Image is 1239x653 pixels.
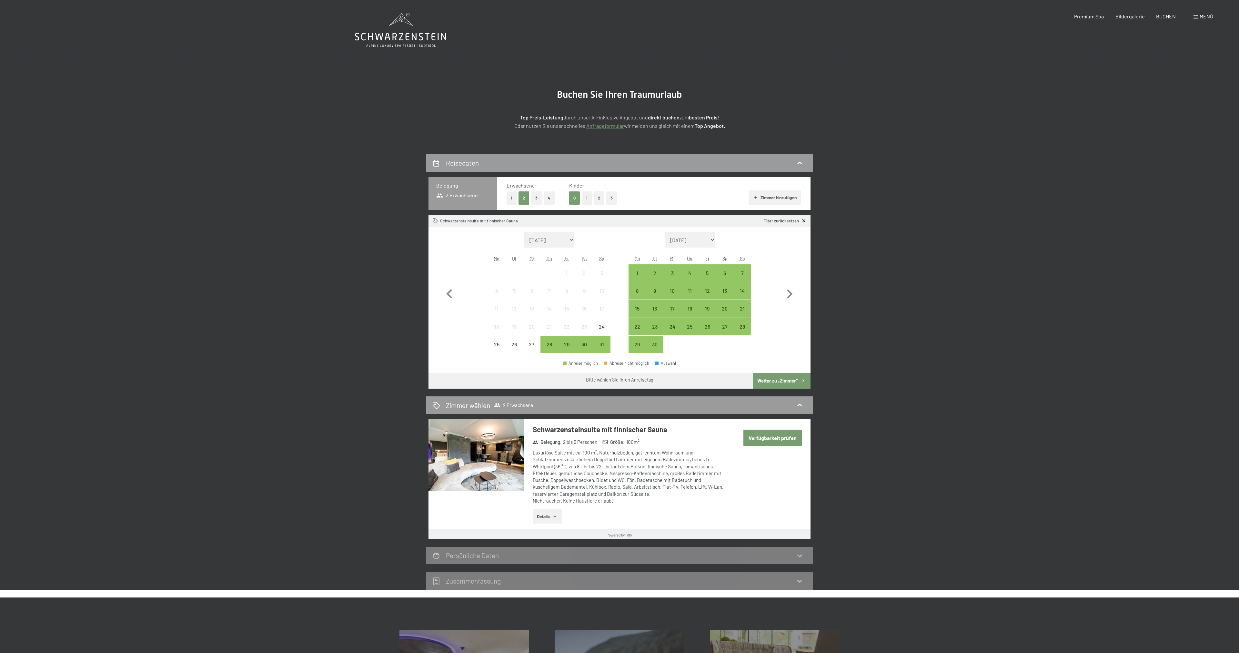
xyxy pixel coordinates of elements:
[523,336,540,353] div: Anreise nicht möglich
[540,300,558,317] div: Thu Aug 14 2025
[540,336,558,353] div: Anreise möglich
[646,300,663,317] div: Anreise möglich
[663,300,681,317] div: Anreise möglich
[540,336,558,353] div: Thu Aug 28 2025
[705,256,710,261] abbr: Freitag
[717,288,733,304] div: 13
[488,318,505,335] div: Anreise nicht möglich
[524,288,540,304] div: 6
[681,264,699,282] div: Thu Sep 04 2025
[699,264,716,282] div: Fri Sep 05 2025
[519,191,529,205] button: 2
[682,306,698,322] div: 18
[681,264,699,282] div: Anreise möglich
[586,123,624,129] a: Anfrageformular
[681,282,699,300] div: Anreise möglich
[520,114,563,120] strong: Top Preis-Leistung
[559,288,575,304] div: 8
[489,342,505,358] div: 25
[606,191,617,205] button: 3
[533,509,562,524] button: Details
[716,264,733,282] div: Sat Sep 06 2025
[576,264,593,282] div: Sat Aug 02 2025
[634,256,640,261] abbr: Montag
[594,288,610,304] div: 10
[593,282,610,300] div: Sun Aug 10 2025
[629,336,646,353] div: Mon Sep 29 2025
[647,324,663,340] div: 23
[663,282,681,300] div: Anreise möglich
[524,324,540,340] div: 20
[524,306,540,322] div: 13
[699,282,716,300] div: Anreise möglich
[646,336,663,353] div: Tue Sep 30 2025
[663,264,681,282] div: Anreise möglich
[646,264,663,282] div: Tue Sep 02 2025
[717,270,733,287] div: 6
[507,191,517,205] button: 1
[506,342,522,358] div: 26
[576,318,593,335] div: Anreise nicht möglich
[629,264,646,282] div: Anreise möglich
[743,430,802,446] button: Verfügbarkeit prüfen
[646,264,663,282] div: Anreise möglich
[576,324,592,340] div: 23
[663,264,681,282] div: Wed Sep 03 2025
[716,282,733,300] div: Sat Sep 13 2025
[629,336,646,353] div: Anreise möglich
[558,300,575,317] div: Anreise nicht möglich
[541,306,557,322] div: 14
[626,439,640,445] span: 100 m²
[699,318,716,335] div: Anreise möglich
[646,336,663,353] div: Anreise möglich
[489,306,505,322] div: 11
[523,282,540,300] div: Anreise nicht möglich
[523,282,540,300] div: Wed Aug 06 2025
[576,282,593,300] div: Anreise nicht möglich
[647,306,663,322] div: 16
[699,306,715,322] div: 19
[436,192,478,199] span: 2 Erwachsene
[734,318,751,335] div: Anreise möglich
[717,306,733,322] div: 20
[507,182,535,189] span: Erwachsene
[440,232,459,353] button: Vorheriger Monat
[544,191,555,205] button: 4
[681,318,699,335] div: Thu Sep 25 2025
[734,270,750,287] div: 7
[488,336,505,353] div: Anreise nicht möglich
[558,282,575,300] div: Fri Aug 08 2025
[646,318,663,335] div: Anreise möglich
[505,318,523,335] div: Tue Aug 19 2025
[629,318,646,335] div: Anreise möglich
[629,282,646,300] div: Anreise möglich
[576,342,592,358] div: 30
[446,159,479,167] h2: Reisedaten
[699,300,716,317] div: Fri Sep 19 2025
[540,300,558,317] div: Anreise nicht möglich
[576,306,592,322] div: 16
[488,300,505,317] div: Anreise nicht möglich
[716,318,733,335] div: Sat Sep 27 2025
[576,318,593,335] div: Sat Aug 23 2025
[582,191,592,205] button: 1
[505,300,523,317] div: Tue Aug 12 2025
[681,300,699,317] div: Anreise möglich
[734,324,750,340] div: 28
[629,318,646,335] div: Mon Sep 22 2025
[653,256,657,261] abbr: Dienstag
[646,318,663,335] div: Tue Sep 23 2025
[716,282,733,300] div: Anreise möglich
[428,419,524,491] img: mss_renderimg.php
[629,342,645,358] div: 29
[682,270,698,287] div: 4
[647,288,663,304] div: 9
[446,577,501,585] h2: Zusammen­fassung
[1115,13,1145,19] a: Bildergalerie
[559,324,575,340] div: 22
[505,318,523,335] div: Anreise nicht möglich
[593,300,610,317] div: Sun Aug 17 2025
[586,377,653,383] div: Bitte wählen Sie Ihren Anreisetag
[576,282,593,300] div: Sat Aug 09 2025
[593,264,610,282] div: Anreise nicht möglich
